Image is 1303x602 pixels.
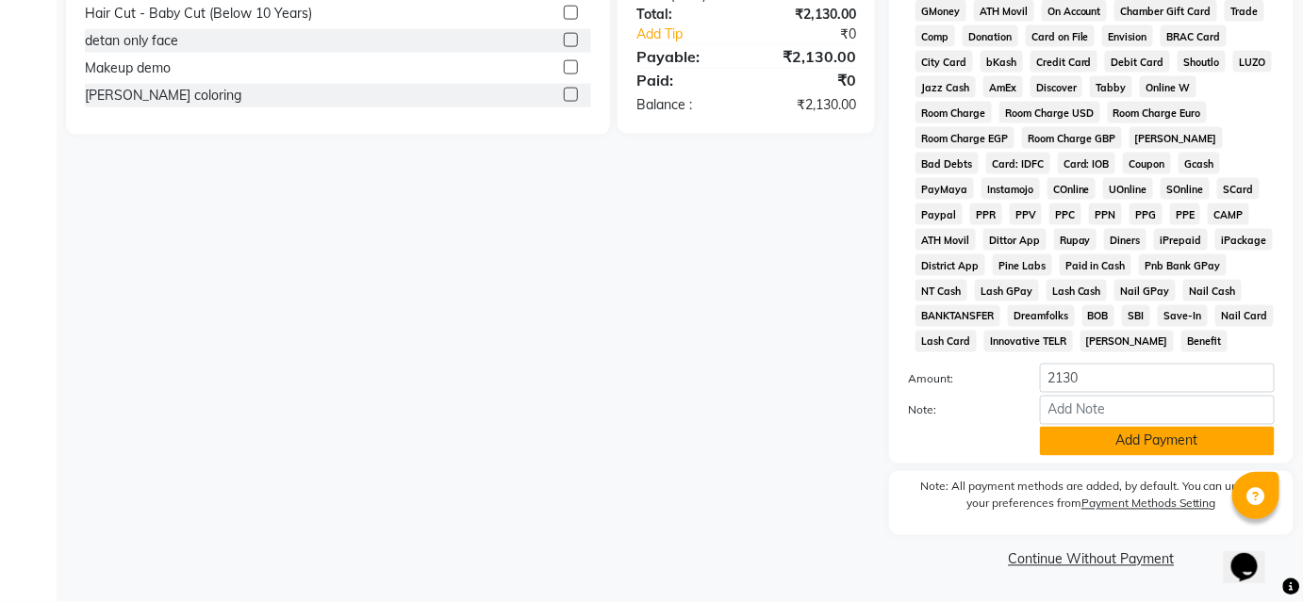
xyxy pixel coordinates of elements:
[908,479,1275,520] label: Note: All payment methods are added, by default. You can update your preferences from
[1090,76,1132,98] span: Tabby
[915,331,977,352] span: Lash Card
[746,95,870,115] div: ₹2,130.00
[894,402,1026,419] label: Note:
[622,5,747,24] div: Total:
[622,95,747,115] div: Balance :
[915,203,963,225] span: Paypal
[915,25,955,47] span: Comp
[915,229,976,251] span: ATH Movil
[1114,280,1176,301] span: Nail GPay
[1208,203,1249,225] span: CAMP
[915,51,973,73] span: City Card
[1049,203,1081,225] span: PPC
[1102,25,1153,47] span: Envision
[746,69,870,91] div: ₹0
[1140,76,1196,98] span: Online W
[1179,153,1220,174] span: Gcash
[1103,178,1153,200] span: UOnline
[85,4,312,24] div: Hair Cut - Baby Cut (Below 10 Years)
[1130,127,1224,149] span: [PERSON_NAME]
[1040,427,1275,456] button: Add Payment
[986,153,1050,174] span: Card: IDFC
[1161,178,1210,200] span: SOnline
[1178,51,1226,73] span: Shoutlo
[746,45,870,68] div: ₹2,130.00
[767,24,870,44] div: ₹0
[1181,331,1228,352] span: Benefit
[1139,254,1227,276] span: Pnb Bank GPay
[915,127,1014,149] span: Room Charge EGP
[1031,76,1083,98] span: Discover
[1008,305,1075,327] span: Dreamfolks
[1031,51,1098,73] span: Credit Card
[1224,527,1284,583] iframe: chat widget
[915,280,967,301] span: NT Cash
[622,45,747,68] div: Payable:
[1122,305,1150,327] span: SBI
[1130,203,1163,225] span: PPG
[963,25,1018,47] span: Donation
[999,102,1100,123] span: Room Charge USD
[981,51,1023,73] span: bKash
[1108,102,1208,123] span: Room Charge Euro
[1080,331,1175,352] span: [PERSON_NAME]
[970,203,1002,225] span: PPR
[1082,305,1115,327] span: BOB
[622,24,767,44] a: Add Tip
[1047,178,1097,200] span: COnline
[915,76,976,98] span: Jazz Cash
[915,305,1000,327] span: BANKTANSFER
[1158,305,1208,327] span: Save-In
[1183,280,1242,301] span: Nail Cash
[1022,127,1122,149] span: Room Charge GBP
[983,76,1023,98] span: AmEx
[1154,229,1208,251] span: iPrepaid
[1058,153,1116,174] span: Card: IOB
[984,331,1073,352] span: Innovative TELR
[993,254,1052,276] span: Pine Labs
[983,229,1047,251] span: Dittor App
[1047,280,1108,301] span: Lash Cash
[1123,153,1171,174] span: Coupon
[1010,203,1043,225] span: PPV
[1040,396,1275,425] input: Add Note
[1054,229,1097,251] span: Rupay
[981,178,1040,200] span: Instamojo
[915,153,979,174] span: Bad Debts
[893,550,1290,570] a: Continue Without Payment
[1233,51,1272,73] span: LUZO
[746,5,870,24] div: ₹2,130.00
[622,69,747,91] div: Paid:
[915,178,974,200] span: PayMaya
[1026,25,1096,47] span: Card on File
[85,58,171,78] div: Makeup demo
[1105,51,1170,73] span: Debit Card
[975,280,1039,301] span: Lash GPay
[1170,203,1201,225] span: PPE
[1081,496,1216,513] label: Payment Methods Setting
[1215,229,1273,251] span: iPackage
[85,31,178,51] div: detan only face
[915,254,985,276] span: District App
[1217,178,1260,200] span: SCard
[85,86,241,106] div: [PERSON_NAME] coloring
[894,371,1026,388] label: Amount:
[1104,229,1146,251] span: Diners
[1060,254,1132,276] span: Paid in Cash
[1089,203,1122,225] span: PPN
[915,102,992,123] span: Room Charge
[1040,364,1275,393] input: Amount
[1215,305,1274,327] span: Nail Card
[1161,25,1227,47] span: BRAC Card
